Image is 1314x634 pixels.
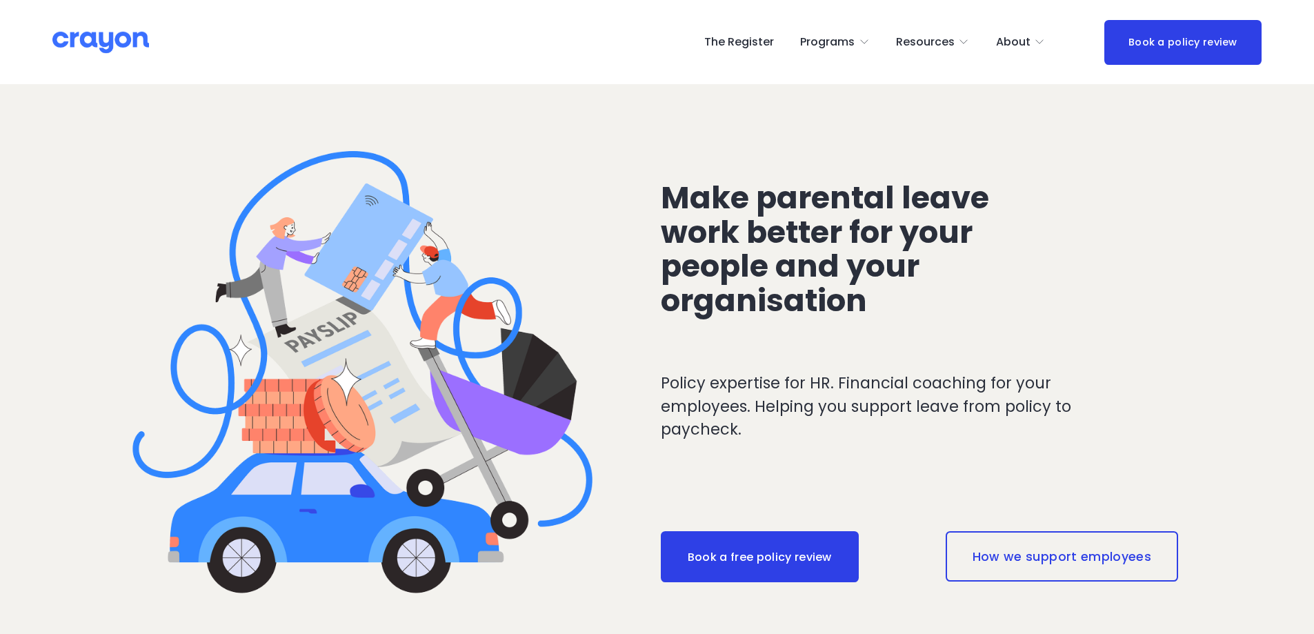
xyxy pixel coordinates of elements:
a: folder dropdown [996,31,1046,53]
span: Resources [896,32,955,52]
a: Book a policy review [1104,20,1262,65]
img: Crayon [52,30,149,55]
p: Policy expertise for HR. Financial coaching for your employees. Helping you support leave from po... [661,372,1128,442]
a: How we support employees [946,531,1178,581]
a: folder dropdown [800,31,870,53]
span: Make parental leave work better for your people and your organisation [661,176,996,323]
span: About [996,32,1031,52]
a: The Register [704,31,774,53]
a: Book a free policy review [661,531,859,582]
a: folder dropdown [896,31,970,53]
span: Programs [800,32,855,52]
